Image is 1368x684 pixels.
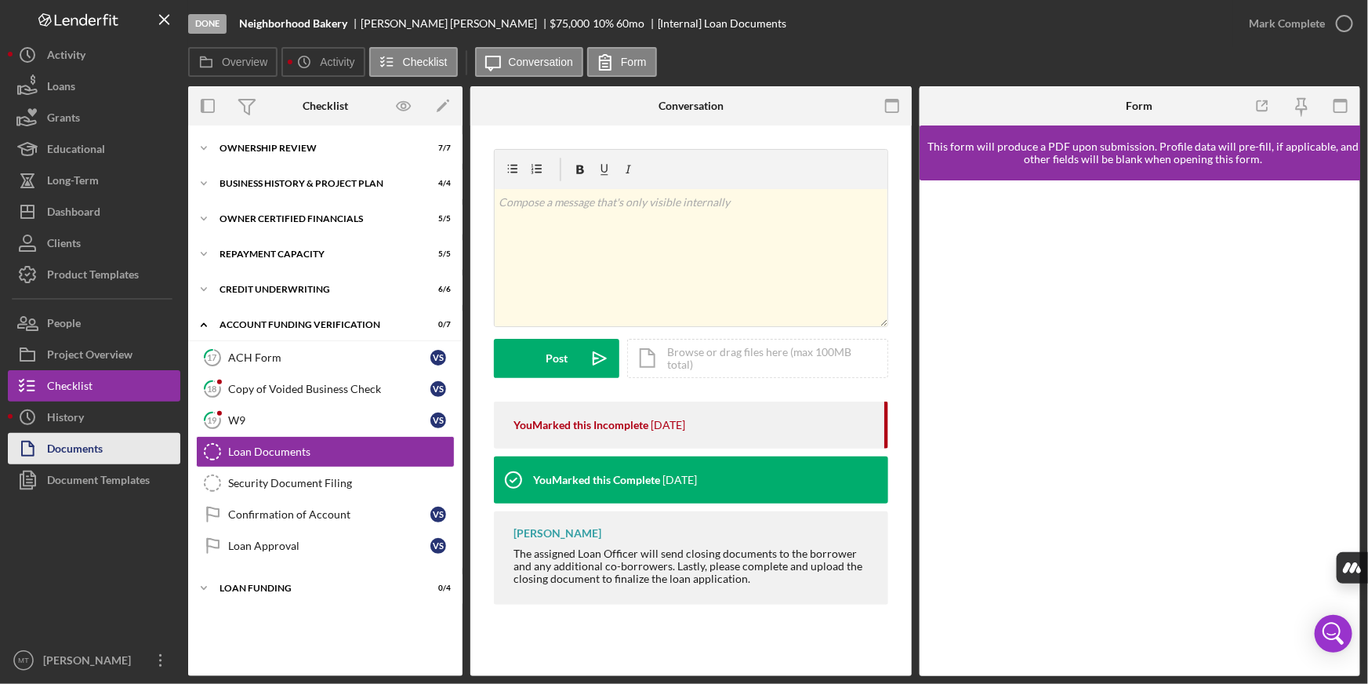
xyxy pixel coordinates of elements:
div: You Marked this Complete [533,474,660,486]
iframe: Lenderfit form [935,196,1347,660]
div: [PERSON_NAME] [513,527,601,540]
div: 5 / 5 [423,214,451,224]
div: Loan Approval [228,540,430,552]
div: [PERSON_NAME] [PERSON_NAME] [361,17,550,30]
div: Security Document Filing [228,477,454,489]
button: MT[PERSON_NAME] [8,645,180,676]
div: Ownership Review [220,144,412,153]
div: Business History & Project Plan [220,179,412,188]
div: W9 [228,414,430,427]
button: Mark Complete [1233,8,1360,39]
a: 18Copy of Voided Business CheckVS [196,373,455,405]
time: 2024-09-26 18:00 [651,419,685,431]
div: Post [546,339,568,378]
div: ACH Form [228,351,430,364]
a: 17ACH FormVS [196,342,455,373]
div: Credit Underwriting [220,285,412,294]
label: Conversation [509,56,574,68]
div: V S [430,381,446,397]
div: [Internal] Loan Documents [658,17,787,30]
div: Document Templates [47,464,150,500]
div: 7 / 7 [423,144,451,153]
button: Activity [281,47,365,77]
div: 10 % [593,17,614,30]
div: Conversation [659,100,724,112]
tspan: 18 [208,384,217,394]
button: Conversation [475,47,584,77]
div: You Marked this Incomplete [513,419,648,431]
div: Owner Certified Financials [220,214,412,224]
div: Loan Funding [220,584,412,593]
a: Loan ApprovalVS [196,530,455,562]
div: [PERSON_NAME] [39,645,141,680]
button: Form [587,47,657,77]
div: 4 / 4 [423,179,451,188]
div: Done [188,14,227,34]
div: 60 mo [616,17,644,30]
div: V S [430,413,446,428]
div: 0 / 7 [423,320,451,329]
button: Checklist [369,47,458,77]
div: Loan Documents [228,446,454,458]
time: 2024-09-26 18:00 [662,474,697,486]
div: Checklist [303,100,348,112]
div: V S [430,350,446,366]
div: $75,000 [550,17,590,30]
button: Document Templates [8,464,180,496]
div: This form will produce a PDF upon submission. Profile data will pre-fill, if applicable, and othe... [927,140,1361,166]
div: 0 / 4 [423,584,451,593]
div: Mark Complete [1249,8,1325,39]
div: Copy of Voided Business Check [228,383,430,395]
div: V S [430,507,446,522]
a: Security Document Filing [196,468,455,499]
div: Repayment Capacity [220,249,412,259]
a: Confirmation of AccountVS [196,499,455,530]
label: Form [621,56,647,68]
tspan: 19 [208,415,218,425]
text: MT [18,657,29,665]
div: Account Funding Verification [220,320,412,329]
div: Documents [47,433,103,468]
div: The assigned Loan Officer will send closing documents to the borrower and any additional co-borro... [513,548,873,585]
div: 6 / 6 [423,285,451,294]
a: 19W9VS [196,405,455,436]
div: V S [430,538,446,554]
div: Form [1127,100,1153,112]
